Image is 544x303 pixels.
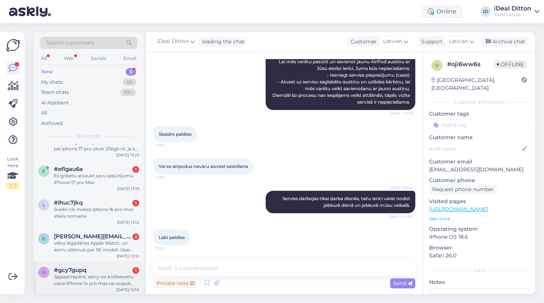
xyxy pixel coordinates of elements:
span: Search customers [46,39,94,47]
p: Operating system [429,225,529,233]
div: vēlos iegādāties Apple Watch, un esmu izlēmusi par SE modeli. tikai nezinu, vai pirkt šī gada, ti... [54,240,139,253]
div: [DATE] 13:12 [117,220,139,225]
img: Askly Logo [6,38,20,52]
div: Customer [348,38,377,46]
span: Serviss darbojas tikai darba dienās, taču ierīci varat nodot jebkurā dienā un jebkurā mūsu veikalā. [282,196,411,208]
span: Skaidrs paldies [159,131,192,137]
span: Labi paldies [159,235,185,240]
div: [GEOGRAPHIC_DATA], [GEOGRAPHIC_DATA] [431,76,522,92]
div: leading the chat [199,38,245,46]
div: Es gribētu atsaukt savu pasūtījumu iPhone 17 pro Max [54,172,139,186]
div: Online [422,5,462,18]
div: # oji6ww6s [447,60,494,69]
span: 10:01 [156,143,184,148]
p: Visited pages [429,198,529,205]
div: [DATE] 13:19 [117,186,139,192]
div: Email [122,53,138,63]
div: 1 [132,200,139,206]
div: [DATE] 13:23 [116,152,139,158]
div: Web [62,53,76,63]
div: [DATE] 12:55 [116,287,139,293]
div: AI Assistant [41,99,69,107]
a: [URL][DOMAIN_NAME] [429,206,488,212]
div: All [41,109,48,117]
div: 99+ [120,89,136,96]
span: 12:02 [156,246,184,251]
input: Add name [430,145,520,153]
div: 1 [132,267,139,274]
div: Archived [41,120,63,127]
div: iDeal Latvija [494,12,531,18]
span: iDeal Ditton [157,37,189,46]
div: Extra [429,267,529,274]
div: [DATE] 13:10 [117,253,139,259]
span: o [435,62,439,68]
div: ID [480,6,491,17]
span: l [43,202,45,208]
span: d [42,236,46,241]
p: See more ... [429,215,529,222]
span: g [42,269,46,275]
span: #lhuc7jkq [54,199,83,206]
p: iPhone OS 18.6 [429,233,529,241]
span: Offline [494,60,527,68]
span: #gcy7gupq [54,267,86,273]
div: Support [418,38,443,46]
div: My chats [41,79,62,86]
span: Seen ✓ 11:44 [385,214,413,219]
input: Add a tag [429,119,529,131]
div: sveiki, es gribu pajautāt vai es tieku pie iphone 17 pro silver 256gb rit, ja es veici iepriekš p... [54,139,139,152]
span: 11:20 [156,175,184,180]
div: 1 [132,166,139,173]
span: Latvian [449,37,468,46]
div: Look Here [6,156,19,189]
div: Private note [153,278,198,288]
div: 66 [123,79,136,86]
span: daniela.jansevska@gmail.com [54,233,132,240]
p: [EMAIL_ADDRESS][DOMAIN_NAME] [429,166,529,174]
div: iDeal Ditton [494,6,531,12]
span: Latvian [383,37,402,46]
p: Notes [429,278,529,286]
div: Socials [89,53,108,63]
div: New [41,68,53,76]
div: 2 / 3 [6,183,19,189]
div: Team chats [41,89,69,96]
div: Здравствуйте, могу ли я обменять свой iPhone 14 pro max на новый iPhone 17 Pro, или любая другая ... [54,273,139,287]
p: Customer name [429,134,529,141]
div: Request phone number [429,184,497,195]
div: Customer information [429,99,529,105]
span: New chats [77,133,101,140]
p: Customer tags [429,110,529,118]
p: Browser [429,244,529,252]
p: Safari 26.0 [429,252,529,260]
span: e [42,168,45,174]
a: iDeal DittoniDeal Latvija [494,6,540,18]
span: Send [393,280,412,287]
p: Customer email [429,158,529,166]
span: Seen ✓ 9:49 [385,110,413,116]
span: #eflgau6a [54,166,83,172]
div: 2 [132,233,139,240]
span: iDeal Ditton [385,185,413,190]
div: Archive chat [481,37,528,47]
span: Vai es airpodus nevaru aizvest sestdiena [159,163,248,169]
div: Sveiki! cik maksā iphone 16 pro max stikla nomaina [54,206,139,220]
p: Customer phone [429,177,529,184]
div: All [40,53,48,63]
div: 5 [126,68,136,76]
